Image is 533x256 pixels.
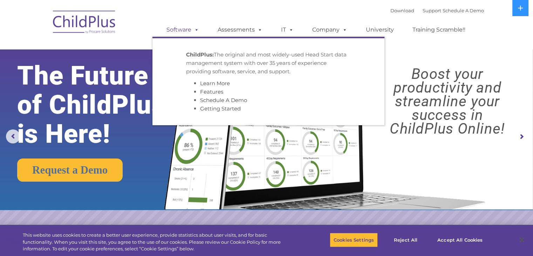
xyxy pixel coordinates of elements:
rs-layer: Boost your productivity and streamline your success in ChildPlus Online! [368,67,526,135]
button: Cookies Settings [330,233,378,247]
a: Schedule A Demo [200,97,247,103]
span: Phone number [97,75,127,80]
a: Software [159,23,206,37]
a: Support [423,8,441,13]
a: Learn More [200,80,230,87]
a: Request a Demo [17,159,123,182]
a: Getting Started [200,105,241,112]
button: Reject All [384,233,428,247]
div: This website uses cookies to create a better user experience, provide statistics about user visit... [23,232,293,252]
a: Assessments [211,23,269,37]
strong: ChildPlus: [186,51,214,58]
a: IT [274,23,301,37]
button: Close [514,232,529,248]
button: Accept All Cookies [433,233,486,247]
span: Last name [97,46,119,52]
a: University [359,23,401,37]
a: Company [305,23,354,37]
rs-layer: The Future of ChildPlus is Here! [17,61,187,148]
p: The original and most widely-used Head Start data management system with over 35 years of experie... [186,50,351,76]
img: ChildPlus by Procare Solutions [49,6,119,41]
a: Features [200,88,223,95]
a: Schedule A Demo [443,8,484,13]
a: Training Scramble!! [405,23,472,37]
a: Download [390,8,414,13]
font: | [390,8,484,13]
